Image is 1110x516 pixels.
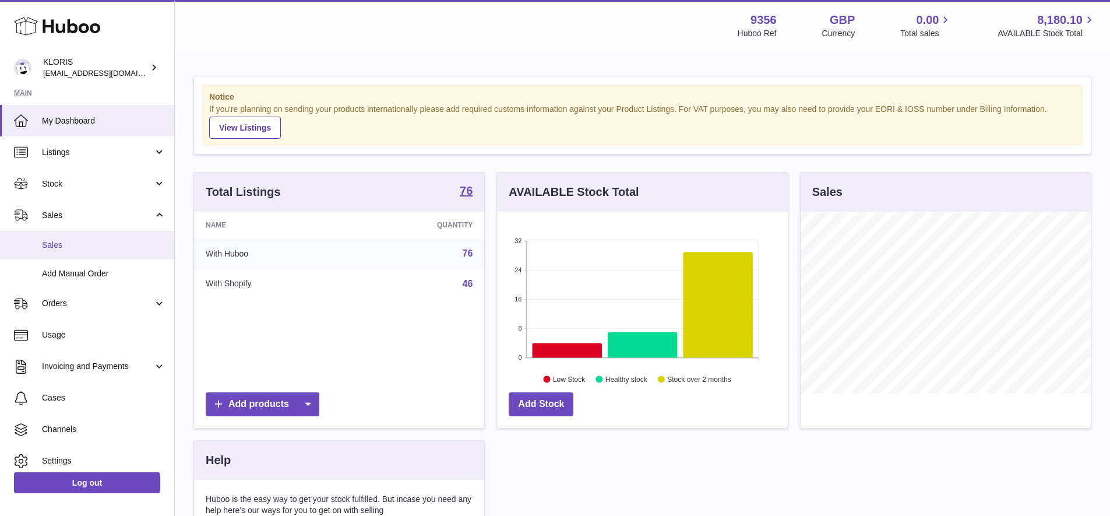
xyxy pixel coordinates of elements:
[42,268,165,279] span: Add Manual Order
[605,375,648,383] text: Healthy stock
[519,325,522,332] text: 8
[209,92,1076,103] strong: Notice
[750,12,777,28] strong: 9356
[42,115,165,127] span: My Dashboard
[900,12,952,39] a: 0.00 Total sales
[42,210,153,221] span: Sales
[515,296,522,303] text: 16
[668,375,731,383] text: Stock over 2 months
[42,424,165,435] span: Channels
[998,12,1096,39] a: 8,180.10 AVAILABLE Stock Total
[509,184,639,200] h3: AVAILABLE Stock Total
[42,455,165,466] span: Settings
[830,12,855,28] strong: GBP
[42,329,165,341] span: Usage
[206,392,319,416] a: Add products
[812,184,843,200] h3: Sales
[209,104,1076,139] div: If you're planning on sending your products internationally please add required customs informati...
[42,392,165,403] span: Cases
[14,472,160,493] a: Log out
[463,248,473,258] a: 76
[900,28,952,39] span: Total sales
[43,57,148,79] div: KLORIS
[209,117,281,139] a: View Listings
[515,237,522,244] text: 32
[206,184,281,200] h3: Total Listings
[194,238,351,269] td: With Huboo
[509,392,573,416] a: Add Stock
[194,212,351,238] th: Name
[1037,12,1083,28] span: 8,180.10
[42,147,153,158] span: Listings
[917,12,939,28] span: 0.00
[460,185,473,196] strong: 76
[463,279,473,289] a: 46
[519,354,522,361] text: 0
[822,28,855,39] div: Currency
[194,269,351,299] td: With Shopify
[14,59,31,76] img: huboo@kloriscbd.com
[206,452,231,468] h3: Help
[43,68,171,78] span: [EMAIL_ADDRESS][DOMAIN_NAME]
[553,375,586,383] text: Low Stock
[460,185,473,199] a: 76
[515,266,522,273] text: 24
[42,298,153,309] span: Orders
[206,494,473,516] p: Huboo is the easy way to get your stock fulfilled. But incase you need any help here's our ways f...
[738,28,777,39] div: Huboo Ref
[998,28,1096,39] span: AVAILABLE Stock Total
[42,361,153,372] span: Invoicing and Payments
[42,240,165,251] span: Sales
[351,212,485,238] th: Quantity
[42,178,153,189] span: Stock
